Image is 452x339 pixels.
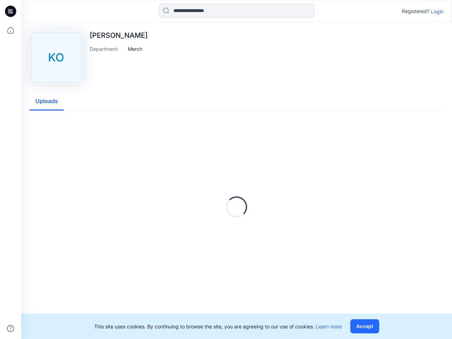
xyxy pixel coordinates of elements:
button: Uploads [30,93,64,111]
button: Accept [350,319,379,333]
a: Learn more [316,323,342,329]
div: KO [31,32,81,83]
p: [PERSON_NAME] [90,31,148,40]
p: Merch [128,45,142,53]
p: Registered? [402,7,429,16]
p: Login [431,8,444,15]
p: Department : [90,45,125,53]
p: This site uses cookies. By continuing to browse the site, you are agreeing to our use of cookies. [94,323,342,330]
